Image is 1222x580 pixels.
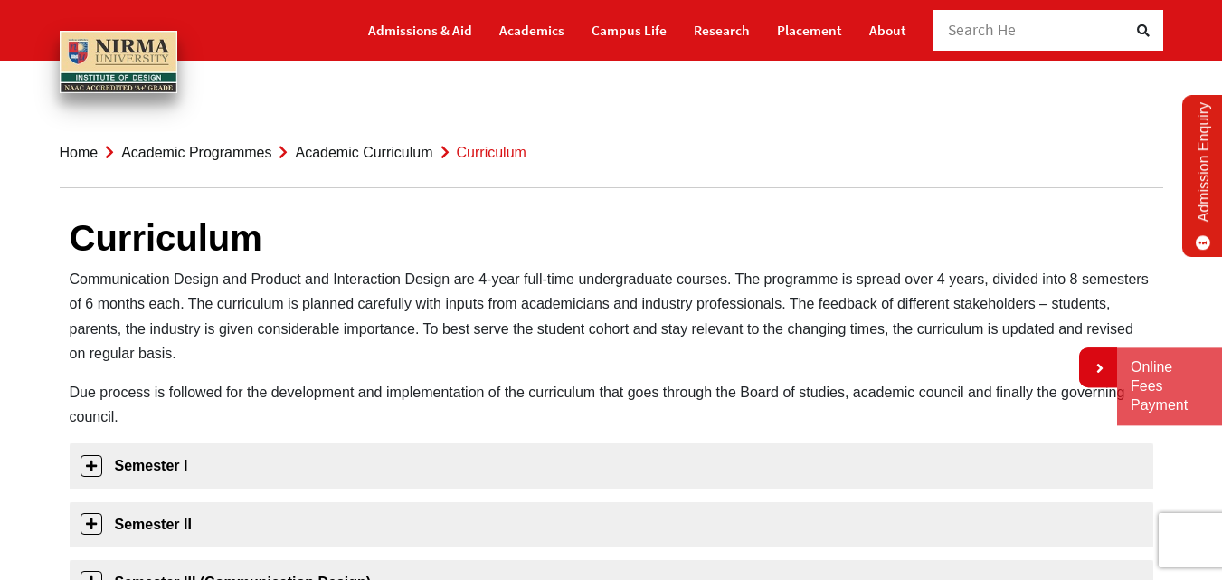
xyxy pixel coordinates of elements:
[777,14,842,46] a: Placement
[869,14,906,46] a: About
[70,443,1153,488] a: Semester I
[70,216,1153,260] h1: Curriculum
[60,31,177,93] img: main_logo
[295,145,432,160] a: Academic Curriculum
[368,14,472,46] a: Admissions & Aid
[1131,358,1208,414] a: Online Fees Payment
[60,118,1163,188] nav: breadcrumb
[70,267,1153,366] p: Communication Design and Product and Interaction Design are 4-year full-time undergraduate course...
[457,145,526,160] span: Curriculum
[70,502,1153,547] a: Semester II
[121,145,271,160] a: Academic Programmes
[592,14,667,46] a: Campus Life
[499,14,564,46] a: Academics
[694,14,750,46] a: Research
[60,145,99,160] a: Home
[948,20,1017,40] span: Search He
[70,380,1153,429] p: Due process is followed for the development and implementation of the curriculum that goes throug...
